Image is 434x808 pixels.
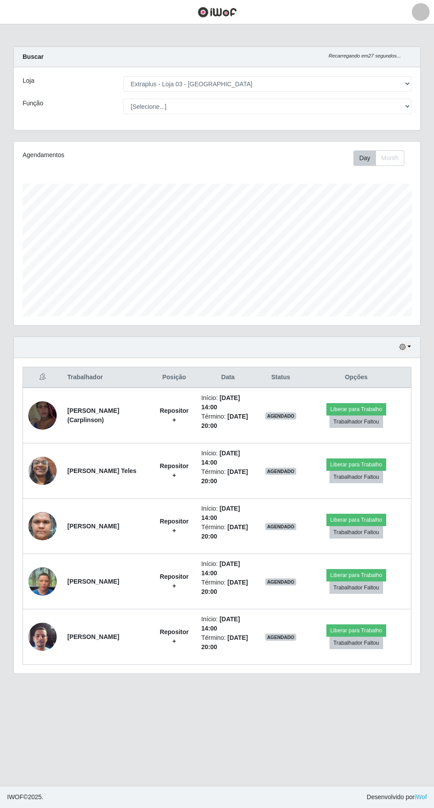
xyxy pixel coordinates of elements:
[415,793,427,800] a: iWof
[201,504,255,523] li: Início:
[28,497,57,555] img: 1753220579080.jpeg
[326,458,386,471] button: Liberar para Trabalho
[7,793,23,800] span: IWOF
[329,526,383,539] button: Trabalhador Faltou
[160,407,189,423] strong: Repositor +
[329,581,383,594] button: Trabalhador Faltou
[201,633,255,652] li: Término:
[201,467,255,486] li: Término:
[160,462,189,479] strong: Repositor +
[265,578,296,585] span: AGENDADO
[160,628,189,645] strong: Repositor +
[152,367,196,388] th: Posição
[28,390,57,441] img: 1750276829631.jpeg
[201,394,240,411] time: [DATE] 14:00
[7,793,43,802] span: © 2025 .
[67,578,119,585] strong: [PERSON_NAME]
[67,407,119,423] strong: [PERSON_NAME] (Carplinson)
[326,514,386,526] button: Liberar para Trabalho
[201,616,240,632] time: [DATE] 14:00
[28,440,57,501] img: 1755787551516.jpeg
[23,53,43,60] strong: Buscar
[201,559,255,578] li: Início:
[62,367,152,388] th: Trabalhador
[201,449,255,467] li: Início:
[326,569,386,581] button: Liberar para Trabalho
[329,471,383,483] button: Trabalhador Faltou
[201,393,255,412] li: Início:
[329,416,383,428] button: Trabalhador Faltou
[160,573,189,589] strong: Repositor +
[329,53,401,58] i: Recarregando em 27 segundos...
[353,150,404,166] div: First group
[160,518,189,534] strong: Repositor +
[201,578,255,596] li: Término:
[353,150,376,166] button: Day
[302,367,411,388] th: Opções
[28,618,57,655] img: 1755855078771.jpeg
[265,468,296,475] span: AGENDADO
[329,637,383,649] button: Trabalhador Faltou
[196,367,260,388] th: Data
[201,615,255,633] li: Início:
[201,523,255,541] li: Término:
[376,150,404,166] button: Month
[67,467,136,474] strong: [PERSON_NAME] Teles
[201,560,240,577] time: [DATE] 14:00
[67,523,119,530] strong: [PERSON_NAME]
[198,7,237,18] img: CoreUI Logo
[201,412,255,431] li: Término:
[326,624,386,637] button: Liberar para Trabalho
[23,99,43,108] label: Função
[201,505,240,521] time: [DATE] 14:00
[23,76,34,85] label: Loja
[367,793,427,802] span: Desenvolvido por
[67,633,119,640] strong: [PERSON_NAME]
[260,367,302,388] th: Status
[326,403,386,416] button: Liberar para Trabalho
[23,150,177,160] div: Agendamentos
[265,523,296,530] span: AGENDADO
[265,634,296,641] span: AGENDADO
[28,562,57,600] img: 1755021069017.jpeg
[265,412,296,419] span: AGENDADO
[201,450,240,466] time: [DATE] 14:00
[353,150,411,166] div: Toolbar with button groups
